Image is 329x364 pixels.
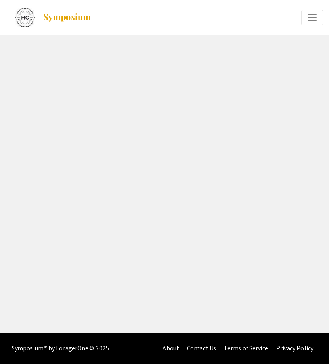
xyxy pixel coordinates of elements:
[12,333,109,364] div: Symposium™ by ForagerOne © 2025
[224,344,268,352] a: Terms of Service
[187,344,216,352] a: Contact Us
[163,344,179,352] a: About
[301,10,323,25] button: Expand or Collapse Menu
[15,8,35,27] img: HC Thesis Research Conference 2023
[6,329,33,358] iframe: Chat
[276,344,313,352] a: Privacy Policy
[6,8,91,27] a: HC Thesis Research Conference 2023
[43,13,91,22] img: Symposium by ForagerOne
